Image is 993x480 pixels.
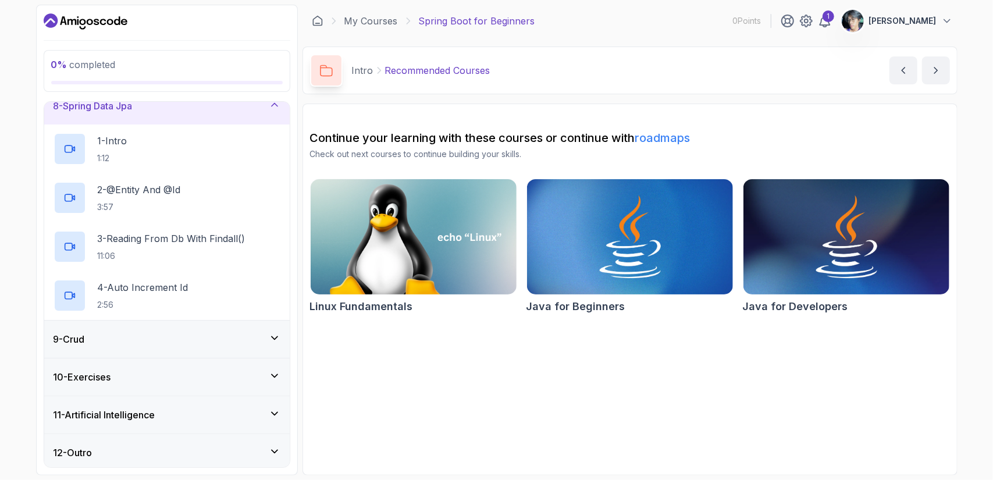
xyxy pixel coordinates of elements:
[526,179,734,315] a: Java for Beginners cardJava for Beginners
[743,179,950,315] a: Java for Developers cardJava for Developers
[44,87,290,125] button: 8-Spring Data Jpa
[311,179,517,294] img: Linux Fundamentals card
[635,131,691,145] a: roadmaps
[743,298,848,315] h2: Java for Developers
[54,408,155,422] h3: 11 - Artificial Intelligence
[98,201,181,213] p: 3:57
[527,179,733,294] img: Java for Beginners card
[54,133,280,165] button: 1-Intro1:12
[54,332,85,346] h3: 9 - Crud
[54,99,133,113] h3: 8 - Spring Data Jpa
[44,358,290,396] button: 10-Exercises
[98,299,188,311] p: 2:56
[310,130,950,146] h2: Continue your learning with these courses or continue with
[98,250,245,262] p: 11:06
[98,152,127,164] p: 1:12
[842,10,864,32] img: user profile image
[310,148,950,160] p: Check out next courses to continue building your skills.
[869,15,937,27] p: [PERSON_NAME]
[344,14,398,28] a: My Courses
[44,434,290,471] button: 12-Outro
[922,56,950,84] button: next content
[54,370,111,384] h3: 10 - Exercises
[98,183,181,197] p: 2 - @Entity And @Id
[352,63,373,77] p: Intro
[733,15,761,27] p: 0 Points
[54,230,280,263] button: 3-Reading From Db With Findall()11:06
[841,9,953,33] button: user profile image[PERSON_NAME]
[310,298,413,315] h2: Linux Fundamentals
[44,321,290,358] button: 9-Crud
[312,15,323,27] a: Dashboard
[51,59,116,70] span: completed
[310,179,517,315] a: Linux Fundamentals cardLinux Fundamentals
[889,56,917,84] button: previous content
[54,446,92,460] h3: 12 - Outro
[526,298,625,315] h2: Java for Beginners
[419,14,535,28] p: Spring Boot for Beginners
[98,134,127,148] p: 1 - Intro
[743,179,949,294] img: Java for Developers card
[823,10,834,22] div: 1
[44,396,290,433] button: 11-Artificial Intelligence
[385,63,490,77] p: Recommended Courses
[44,12,127,31] a: Dashboard
[54,182,280,214] button: 2-@Entity And @Id3:57
[98,232,245,246] p: 3 - Reading From Db With Findall()
[98,280,188,294] p: 4 - Auto Increment Id
[818,14,832,28] a: 1
[54,279,280,312] button: 4-Auto Increment Id2:56
[51,59,67,70] span: 0 %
